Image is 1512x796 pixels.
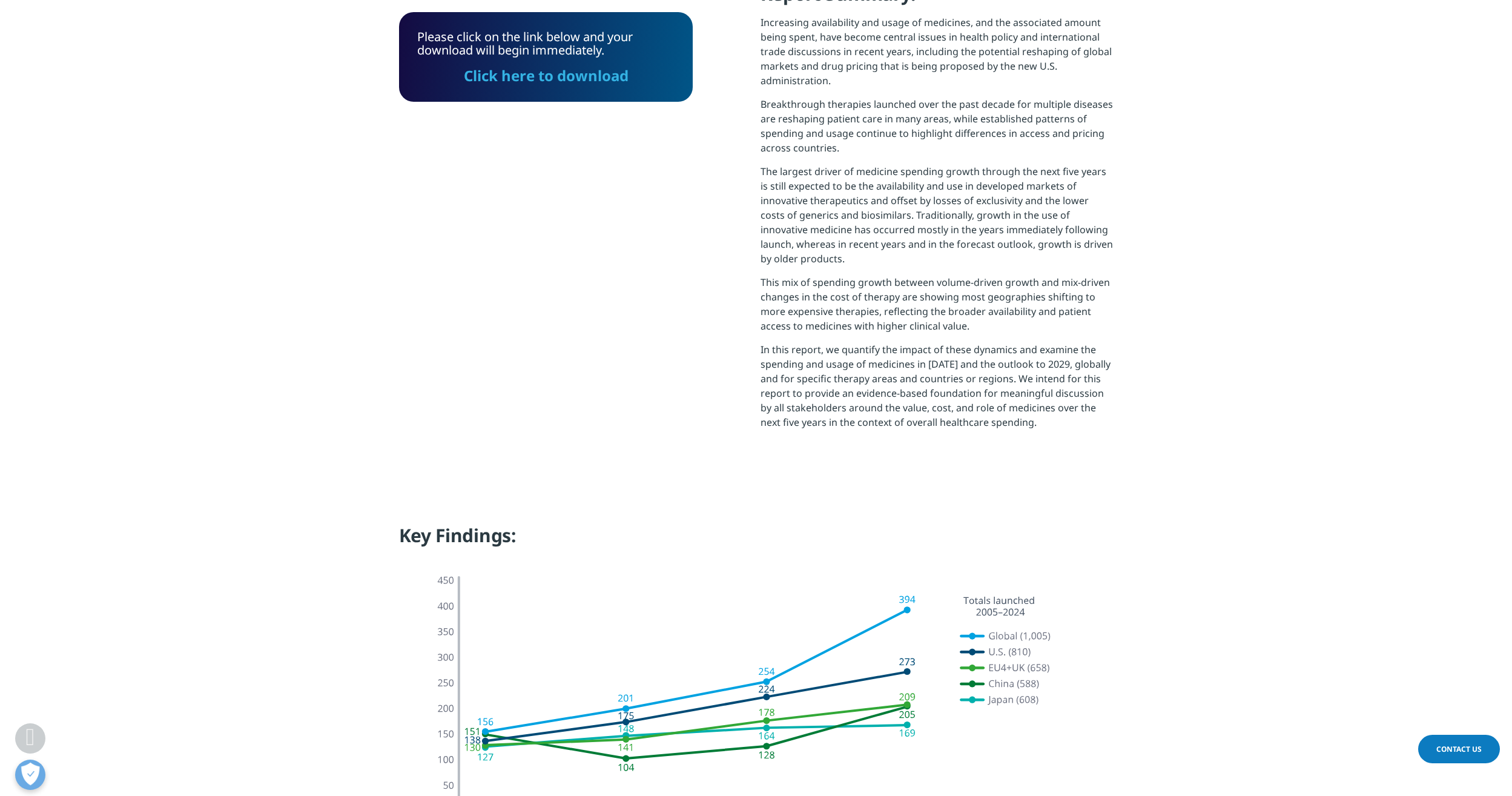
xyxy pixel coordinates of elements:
span: Contact Us [1436,744,1482,754]
p: In this report, we quantify the impact of these dynamics and examine the spending and usage of me... [761,342,1114,439]
a: Click here to download [464,65,629,85]
p: Increasing availability and usage of medicines, and the associated amount being spent, have becom... [761,15,1114,97]
button: Open Preferences [15,760,45,790]
a: Contact Us [1418,735,1500,763]
div: Please click on the link below and your download will begin immediately. [417,30,675,84]
h4: Key Findings: [399,523,1114,557]
p: Breakthrough therapies launched over the past decade for multiple diseases are reshaping patient ... [761,97,1114,164]
p: The largest driver of medicine spending growth through the next five years is still expected to b... [761,164,1114,275]
p: This mix of spending growth between volume-driven growth and mix-driven changes in the cost of th... [761,275,1114,342]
